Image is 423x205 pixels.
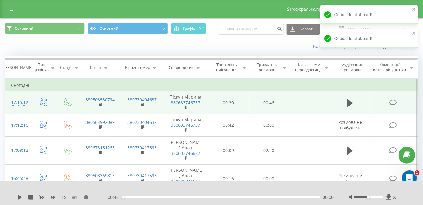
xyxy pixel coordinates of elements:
div: Бізнес номер [125,65,150,70]
button: close [412,31,416,36]
div: Статус [60,65,72,70]
div: [PERSON_NAME] [2,65,32,70]
td: 00:16 [208,165,249,193]
td: 00:20 [208,91,249,114]
a: 380673151265 [85,145,115,151]
td: 02:20 [249,136,289,165]
div: Тривалість розмови [254,62,280,73]
input: Пошук за номером [219,24,284,35]
div: 16:45:48 [11,173,24,184]
div: Аудіозапис розмови [336,62,368,73]
span: Основний [15,26,33,31]
a: 380503580794 [85,97,115,102]
td: Піскун Марина [163,114,208,136]
span: Розмова не відбулась [338,119,362,131]
td: 00:00 [249,114,289,136]
button: Основний [88,23,168,34]
a: 380633746687 [171,150,200,156]
td: 00:42 [208,114,249,136]
button: Графік [171,23,206,34]
span: Графік [183,26,195,31]
span: Реферальна програма [290,7,335,12]
a: 380564992089 [85,119,115,125]
div: 17:15:12 [11,97,24,109]
div: Співробітник [169,65,194,70]
a: 380633746737 [171,122,200,128]
td: Сьогодні [5,79,418,91]
div: Коментар/категорія дзвінка [372,62,407,73]
td: [PERSON_NAME] Алла [163,165,208,193]
td: Піскун Марина [163,91,208,114]
div: Accessibility label [367,196,370,199]
div: 17:12:16 [11,119,24,131]
td: 00:46 [249,91,289,114]
a: 380730404637 [127,119,157,125]
div: Назва схеми переадресації [294,62,322,73]
span: 1 x [62,194,66,200]
a: 380633746687 [171,178,200,184]
td: [PERSON_NAME] Алла [163,136,208,165]
td: 00:09 [208,136,249,165]
div: Тип дзвінка [35,62,49,73]
a: Коли дані можуть відрізнятися вiд інших систем [313,43,418,49]
iframe: Intercom live chat [402,170,417,185]
a: 380633746737 [171,100,200,106]
div: Copied to clipboard! [320,29,418,48]
a: 380730404637 [127,97,157,102]
div: Клієнт [90,65,102,70]
div: 17:08:12 [11,144,24,156]
div: Copied to clipboard! [320,5,418,24]
div: Accessibility label [122,196,125,199]
a: 380503369815 [85,173,115,178]
span: - 00:46 [106,194,122,200]
button: Експорт [287,24,320,35]
button: Основний [5,23,85,34]
a: 380730417593 [127,145,157,151]
span: 1 [415,170,420,175]
span: Розмова не відбулась [338,173,362,184]
div: Тривалість очікування [214,62,240,73]
td: 00:00 [249,165,289,193]
span: 00:00 [323,194,334,200]
button: close [412,7,416,13]
a: 380730417593 [127,173,157,178]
